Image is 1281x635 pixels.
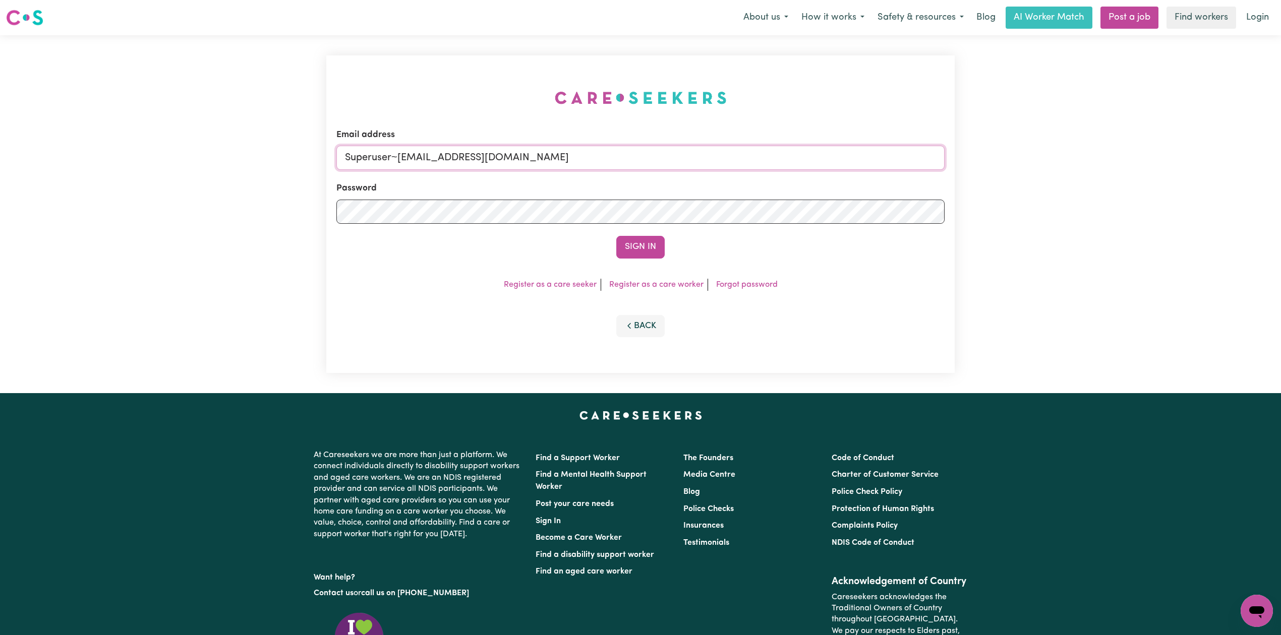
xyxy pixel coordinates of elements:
a: Find an aged care worker [536,567,632,576]
a: Police Checks [683,505,734,513]
a: AI Worker Match [1006,7,1092,29]
p: or [314,584,523,603]
a: Careseekers logo [6,6,43,29]
iframe: Button to launch messaging window [1241,595,1273,627]
a: Find workers [1167,7,1236,29]
a: Testimonials [683,539,729,547]
img: Careseekers logo [6,9,43,27]
button: Safety & resources [871,7,970,28]
button: Sign In [616,236,665,258]
a: Post your care needs [536,500,614,508]
label: Email address [336,129,395,142]
a: Forgot password [716,281,778,289]
a: Blog [970,7,1002,29]
a: Charter of Customer Service [832,471,939,479]
a: Protection of Human Rights [832,505,934,513]
a: Contact us [314,589,354,597]
a: Login [1240,7,1275,29]
a: Find a disability support worker [536,551,654,559]
a: Complaints Policy [832,522,898,530]
a: Register as a care worker [609,281,704,289]
a: Code of Conduct [832,454,894,462]
a: Sign In [536,517,561,525]
label: Password [336,182,377,195]
button: How it works [795,7,871,28]
a: Insurances [683,522,724,530]
button: About us [737,7,795,28]
button: Back [616,315,665,337]
a: Post a job [1100,7,1158,29]
h2: Acknowledgement of Country [832,576,967,588]
p: Want help? [314,568,523,583]
a: call us on [PHONE_NUMBER] [361,589,469,597]
a: Find a Mental Health Support Worker [536,471,647,491]
a: Find a Support Worker [536,454,620,462]
a: Register as a care seeker [504,281,597,289]
a: Become a Care Worker [536,534,622,542]
a: NDIS Code of Conduct [832,539,914,547]
a: Media Centre [683,471,735,479]
a: Police Check Policy [832,488,902,496]
input: Email address [336,146,945,170]
p: At Careseekers we are more than just a platform. We connect individuals directly to disability su... [314,446,523,544]
a: Careseekers home page [579,411,702,419]
a: The Founders [683,454,733,462]
a: Blog [683,488,700,496]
